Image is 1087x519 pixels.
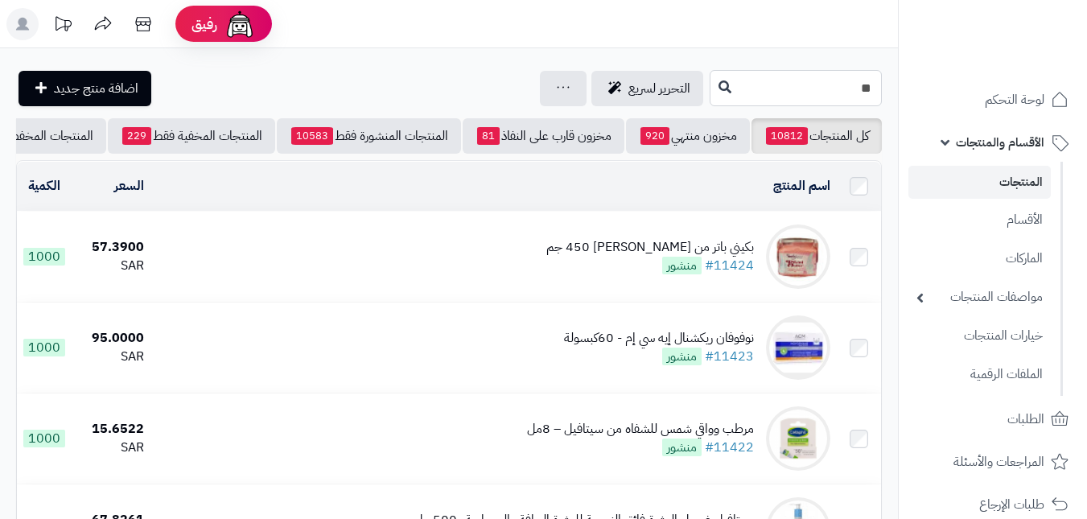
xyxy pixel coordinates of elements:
[662,439,702,456] span: منشور
[591,71,703,106] a: التحرير لسريع
[78,439,144,457] div: SAR
[78,348,144,366] div: SAR
[908,241,1051,276] a: الماركات
[766,406,830,471] img: مرطب وواقي شمس للشفاه من سيتافيل – 8مل
[985,89,1044,111] span: لوحة التحكم
[956,131,1044,154] span: الأقسام والمنتجات
[705,256,754,275] a: #11424
[191,14,217,34] span: رفيق
[773,176,830,196] a: اسم المنتج
[662,257,702,274] span: منشور
[628,79,690,98] span: التحرير لسريع
[766,224,830,289] img: بكيني باتر من هيڤن سمايل 450 جم
[766,127,808,145] span: 10812
[463,118,624,154] a: مخزون قارب على النفاذ81
[224,8,256,40] img: ai-face.png
[527,420,754,439] div: مرطب وواقي شمس للشفاه من سيتافيل – 8مل
[108,118,275,154] a: المنتجات المخفية فقط229
[908,166,1051,199] a: المنتجات
[953,451,1044,473] span: المراجعات والأسئلة
[78,420,144,439] div: 15.6522
[908,319,1051,353] a: خيارات المنتجات
[28,176,60,196] a: الكمية
[54,79,138,98] span: اضافة منتج جديد
[23,430,65,447] span: 1000
[751,118,882,154] a: كل المنتجات10812
[640,127,669,145] span: 920
[908,400,1077,439] a: الطلبات
[662,348,702,365] span: منشور
[705,347,754,366] a: #11423
[78,329,144,348] div: 95.0000
[19,71,151,106] a: اضافة منتج جديد
[705,438,754,457] a: #11422
[477,127,500,145] span: 81
[908,443,1077,481] a: المراجعات والأسئلة
[1007,408,1044,430] span: الطلبات
[979,493,1044,516] span: طلبات الإرجاع
[908,203,1051,237] a: الأقسام
[546,238,754,257] div: بكيني باتر من [PERSON_NAME] 450 جم
[978,43,1072,76] img: logo-2.png
[114,176,144,196] a: السعر
[23,248,65,266] span: 1000
[564,329,754,348] div: نوفوفان ريكشنال إيه سي إم - 60كبسولة
[78,238,144,257] div: 57.3900
[626,118,750,154] a: مخزون منتهي920
[291,127,333,145] span: 10583
[908,357,1051,392] a: الملفات الرقمية
[122,127,151,145] span: 229
[908,280,1051,315] a: مواصفات المنتجات
[908,80,1077,119] a: لوحة التحكم
[78,257,144,275] div: SAR
[23,339,65,356] span: 1000
[43,8,83,44] a: تحديثات المنصة
[277,118,461,154] a: المنتجات المنشورة فقط10583
[766,315,830,380] img: نوفوفان ريكشنال إيه سي إم - 60كبسولة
